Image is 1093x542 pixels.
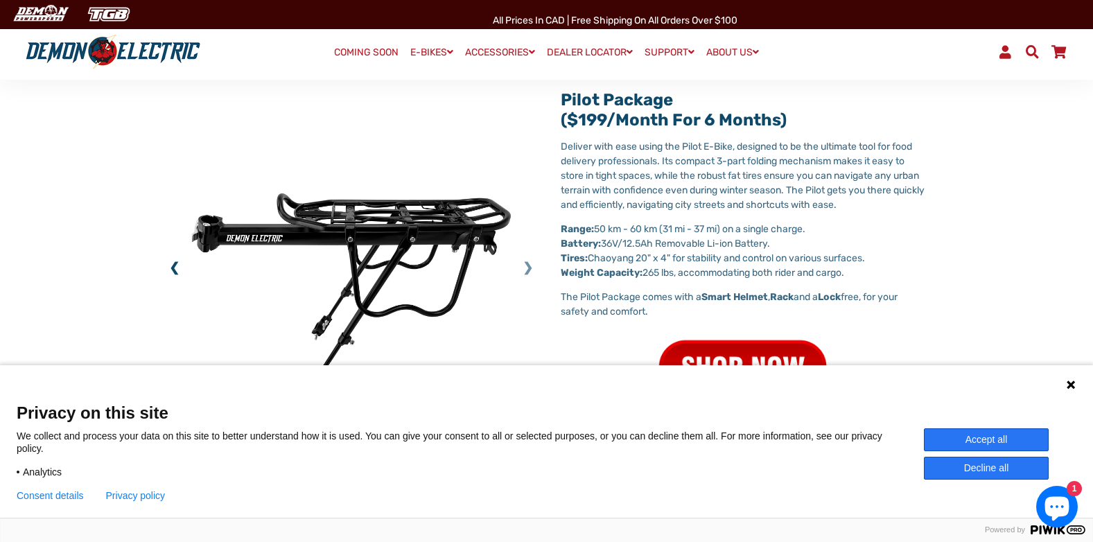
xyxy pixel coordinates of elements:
[23,466,62,478] span: Analytics
[493,15,737,26] span: All Prices in CAD | Free shipping on all orders over $100
[561,238,601,250] strong: Battery:
[561,290,925,319] p: The Pilot Package comes with a , and a free, for your safety and comfort.
[169,259,180,277] a: ❮
[523,259,533,277] a: ❯
[561,223,594,235] strong: Range:
[106,490,166,501] a: Privacy policy
[979,525,1031,534] span: Powered by
[561,252,588,264] strong: Tires:
[818,291,841,303] strong: Lock
[169,90,533,454] img: Bikerack2_1024x1024_2x_7a82d3b6-6fb0-4820-8f54-3a6c285e9a5e.webp
[1032,486,1082,531] inbox-online-store-chat: Shopify online store chat
[701,42,764,62] a: ABOUT US
[770,291,794,303] strong: Rack
[924,428,1049,451] button: Accept all
[561,90,925,130] h1: Pilot Package ($199/month for 6 months)
[405,42,458,62] a: E-BIKES
[561,267,642,279] strong: Weight Capacity:
[640,42,699,62] a: SUPPORT
[924,457,1049,480] button: Decline all
[80,3,137,26] img: TGB Canada
[17,403,1076,423] span: Privacy on this site
[17,430,924,455] p: We collect and process your data on this site to better understand how it is used. You can give y...
[561,222,925,280] p: 50 km - 60 km (31 mi - 37 mi) on a single charge. 36V/12.5Ah Removable Li-ion Battery. Chaoyang 2...
[542,42,638,62] a: DEALER LOCATOR
[652,329,834,407] img: Shop_now.png
[329,43,403,62] a: COMING SOON
[561,139,925,212] p: Deliver with ease using the Pilot E-Bike, designed to be the ultimate tool for food delivery prof...
[21,34,205,70] img: Demon Electric logo
[17,490,84,501] button: Consent details
[7,3,73,26] img: Demon Electric
[701,291,768,303] strong: Smart Helmet
[460,42,540,62] a: ACCESSORIES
